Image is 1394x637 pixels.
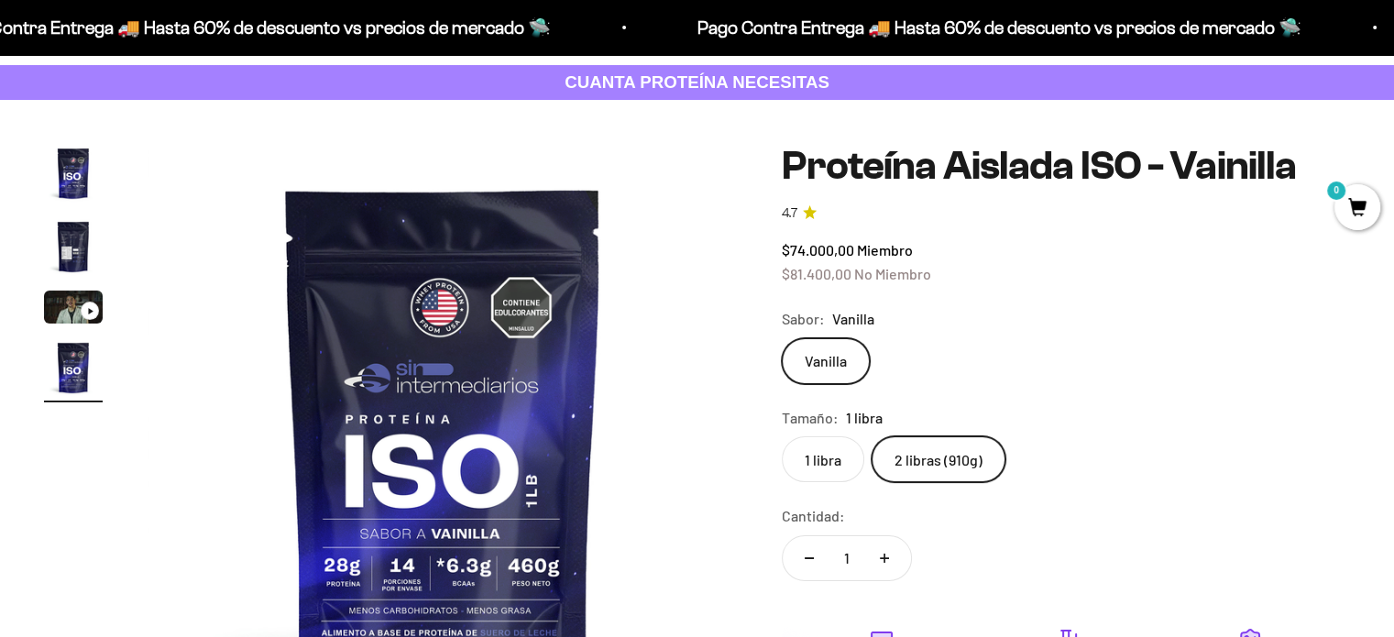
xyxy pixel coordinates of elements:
[782,265,851,282] span: $81.400,00
[832,307,874,331] span: Vanilla
[44,338,103,402] button: Ir al artículo 4
[782,406,839,430] legend: Tamaño:
[782,144,1350,188] h1: Proteína Aislada ISO - Vainilla
[782,307,825,331] legend: Sabor:
[854,265,931,282] span: No Miembro
[783,536,836,580] button: Reducir cantidad
[782,203,1350,224] a: 4.74.7 de 5.0 estrellas
[685,13,1289,42] p: Pago Contra Entrega 🚚 Hasta 60% de descuento vs precios de mercado 🛸
[44,217,103,281] button: Ir al artículo 2
[782,241,854,258] span: $74.000,00
[565,72,829,92] strong: CUANTA PROTEÍNA NECESITAS
[44,144,103,203] img: Proteína Aislada ISO - Vainilla
[1325,180,1347,202] mark: 0
[44,144,103,208] button: Ir al artículo 1
[44,338,103,397] img: Proteína Aislada ISO - Vainilla
[857,241,913,258] span: Miembro
[44,217,103,276] img: Proteína Aislada ISO - Vainilla
[782,504,845,528] label: Cantidad:
[846,406,883,430] span: 1 libra
[858,536,911,580] button: Aumentar cantidad
[1334,199,1380,219] a: 0
[782,203,797,224] span: 4.7
[44,291,103,329] button: Ir al artículo 3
